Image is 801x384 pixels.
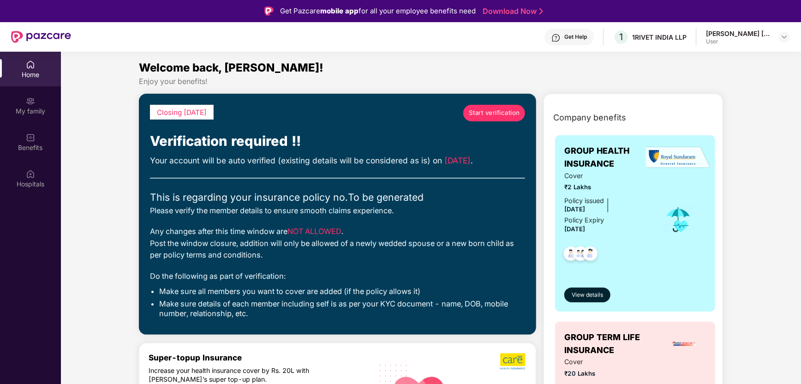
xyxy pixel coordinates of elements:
[564,331,663,357] span: GROUP TERM LIFE INSURANCE
[157,108,207,117] span: Closing [DATE]
[553,111,626,124] span: Company benefits
[159,287,526,297] li: Make sure all members you want to cover are added (if the policy allows it)
[672,331,697,356] img: insurerLogo
[579,244,602,266] img: svg+xml;base64,PHN2ZyB4bWxucz0iaHR0cDovL3d3dy53My5vcmcvMjAwMC9zdmciIHdpZHRoPSI0OC45NDMiIGhlaWdodD...
[287,227,341,236] span: NOT ALLOWED
[564,144,651,171] span: GROUP HEALTH INSURANCE
[564,225,585,233] span: [DATE]
[159,299,526,319] li: Make sure details of each member including self is as per your KYC document - name, DOB, mobile n...
[632,33,687,42] div: 1RIVET INDIA LLP
[149,353,369,362] div: Super-topup Insurance
[26,169,35,179] img: svg+xml;base64,PHN2ZyBpZD0iSG9zcGl0YWxzIiB4bWxucz0iaHR0cDovL3d3dy53My5vcmcvMjAwMC9zdmciIHdpZHRoPS...
[564,171,651,181] span: Cover
[150,270,526,282] div: Do the following as part of verification:
[150,190,526,205] div: This is regarding your insurance policy no. To be generated
[706,29,771,38] div: [PERSON_NAME] [PERSON_NAME]
[572,291,603,300] span: View details
[11,31,71,43] img: New Pazcare Logo
[706,38,771,45] div: User
[139,61,323,74] span: Welcome back, [PERSON_NAME]!
[463,105,525,121] a: Start verification
[320,6,359,15] strong: mobile app
[664,204,693,235] img: icon
[569,244,592,266] img: svg+xml;base64,PHN2ZyB4bWxucz0iaHR0cDovL3d3dy53My5vcmcvMjAwMC9zdmciIHdpZHRoPSI0OC45MTUiIGhlaWdodD...
[564,357,651,367] span: Cover
[26,60,35,69] img: svg+xml;base64,PHN2ZyBpZD0iSG9tZSIgeG1sbnM9Imh0dHA6Ly93d3cudzMub3JnLzIwMDAvc3ZnIiB3aWR0aD0iMjAiIG...
[150,226,526,261] div: Any changes after this time window are . Post the window closure, addition will only be allowed o...
[444,156,471,165] span: [DATE]
[620,31,623,42] span: 1
[564,288,610,302] button: View details
[564,33,587,41] div: Get Help
[26,96,35,106] img: svg+xml;base64,PHN2ZyB3aWR0aD0iMjAiIGhlaWdodD0iMjAiIHZpZXdCb3g9IjAgMCAyMCAyMCIgZmlsbD0ibm9uZSIgeG...
[149,366,329,384] div: Increase your health insurance cover by Rs. 20L with [PERSON_NAME]’s super top-up plan.
[564,369,651,378] span: ₹20 Lakhs
[469,108,520,118] span: Start verification
[646,146,711,169] img: insurerLogo
[483,6,540,16] a: Download Now
[539,6,543,16] img: Stroke
[139,77,723,86] div: Enjoy your benefits!
[781,33,788,41] img: svg+xml;base64,PHN2ZyBpZD0iRHJvcGRvd24tMzJ4MzIiIHhtbG5zPSJodHRwOi8vd3d3LnczLm9yZy8yMDAwL3N2ZyIgd2...
[280,6,476,17] div: Get Pazcare for all your employee benefits need
[560,244,582,266] img: svg+xml;base64,PHN2ZyB4bWxucz0iaHR0cDovL3d3dy53My5vcmcvMjAwMC9zdmciIHdpZHRoPSI0OC45NDMiIGhlaWdodD...
[26,133,35,142] img: svg+xml;base64,PHN2ZyBpZD0iQmVuZWZpdHMiIHhtbG5zPSJodHRwOi8vd3d3LnczLm9yZy8yMDAwL3N2ZyIgd2lkdGg9Ij...
[264,6,274,16] img: Logo
[564,182,651,192] span: ₹2 Lakhs
[150,131,526,152] div: Verification required !!
[564,196,604,206] div: Policy issued
[564,205,585,213] span: [DATE]
[150,205,526,216] div: Please verify the member details to ensure smooth claims experience.
[150,154,526,167] div: Your account will be auto verified (existing details will be considered as is) on .
[500,353,526,370] img: b5dec4f62d2307b9de63beb79f102df3.png
[551,33,561,42] img: svg+xml;base64,PHN2ZyBpZD0iSGVscC0zMngzMiIgeG1sbnM9Imh0dHA6Ly93d3cudzMub3JnLzIwMDAvc3ZnIiB3aWR0aD...
[564,215,604,225] div: Policy Expiry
